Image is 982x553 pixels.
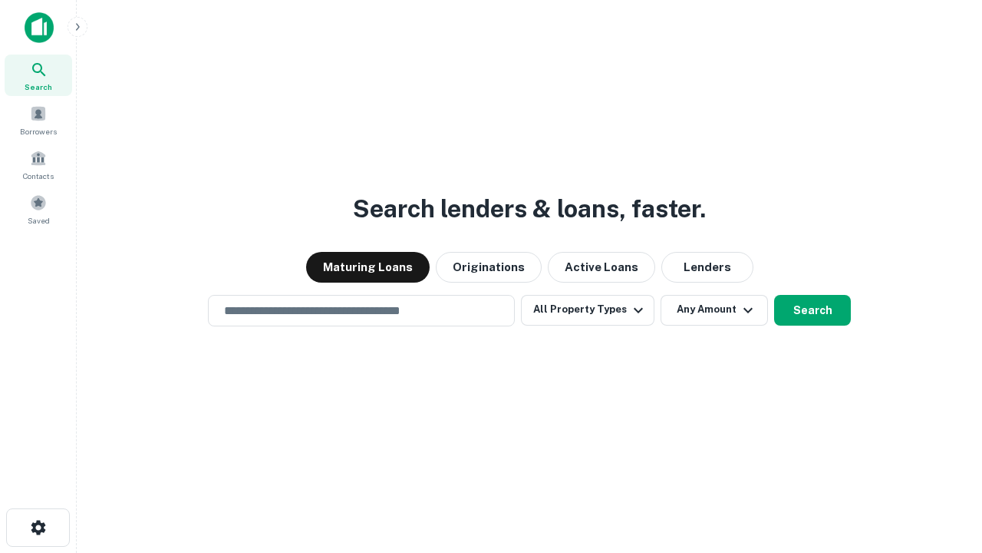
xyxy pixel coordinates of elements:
[521,295,654,326] button: All Property Types
[5,188,72,230] a: Saved
[5,144,72,185] a: Contacts
[5,55,72,96] a: Search
[661,295,768,326] button: Any Amount
[306,252,430,283] button: Maturing Loans
[5,99,72,141] a: Borrowers
[25,12,54,43] img: capitalize-icon.png
[436,252,542,283] button: Originations
[28,214,50,227] span: Saved
[353,190,706,227] h3: Search lenders & loans, faster.
[661,252,753,283] button: Lenders
[774,295,851,326] button: Search
[20,125,57,137] span: Borrowers
[23,170,54,182] span: Contacts
[905,430,982,504] iframe: Chat Widget
[548,252,655,283] button: Active Loans
[25,81,52,93] span: Search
